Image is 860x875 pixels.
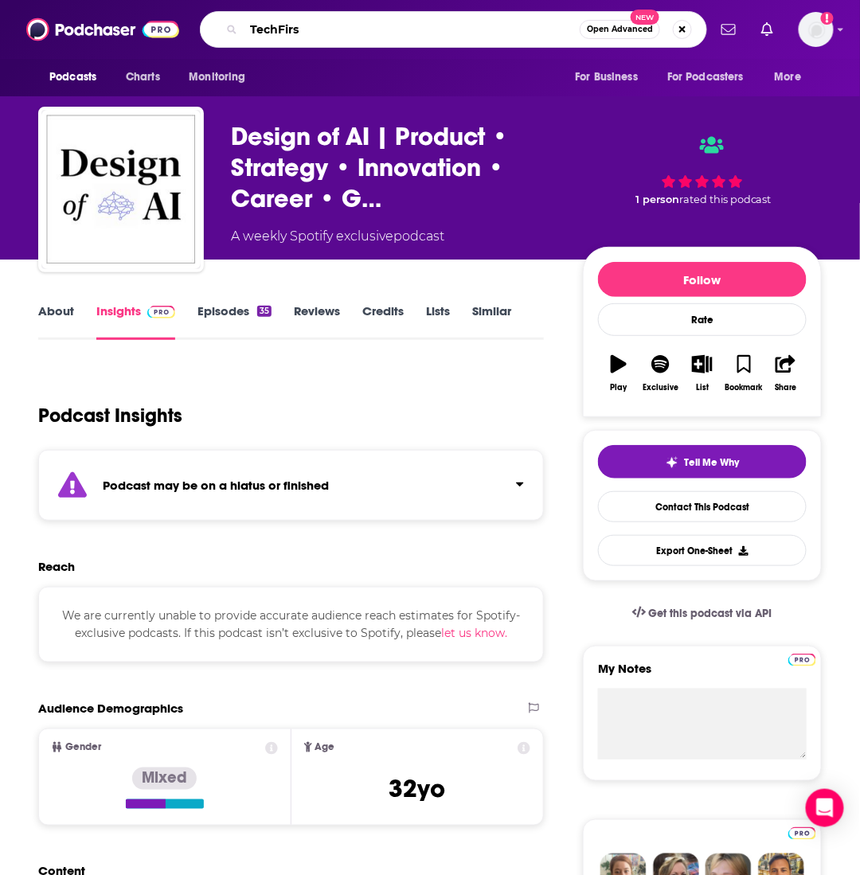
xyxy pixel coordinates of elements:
[715,16,742,43] a: Show notifications dropdown
[200,11,707,48] div: Search podcasts, credits, & more...
[132,768,197,790] div: Mixed
[764,62,822,92] button: open menu
[679,193,772,205] span: rated this podcast
[26,14,179,45] img: Podchaser - Follow, Share and Rate Podcasts
[103,478,329,493] strong: Podcast may be on a hiatus or finished
[197,303,272,340] a: Episodes35
[38,701,183,716] h2: Audience Demographics
[643,383,678,393] div: Exclusive
[49,66,96,88] span: Podcasts
[389,774,445,805] span: 32 yo
[472,303,511,340] a: Similar
[723,345,764,402] button: Bookmark
[147,306,175,318] img: Podchaser Pro
[62,608,520,640] span: We are currently unable to provide accurate audience reach estimates for Spotify-exclusive podcas...
[583,121,822,220] div: 1 personrated this podcast
[806,789,844,827] div: Open Intercom Messenger
[666,456,678,469] img: tell me why sparkle
[38,62,117,92] button: open menu
[620,594,785,633] a: Get this podcast via API
[426,303,450,340] a: Lists
[126,66,160,88] span: Charts
[231,227,444,246] div: A weekly Spotify exclusive podcast
[441,624,507,642] button: let us know.
[257,306,272,317] div: 35
[244,17,580,42] input: Search podcasts, credits, & more...
[294,303,340,340] a: Reviews
[38,303,74,340] a: About
[788,654,816,666] img: Podchaser Pro
[788,651,816,666] a: Pro website
[799,12,834,47] span: Logged in as Marketing09
[362,303,404,340] a: Credits
[685,456,740,469] span: Tell Me Why
[189,66,245,88] span: Monitoring
[575,66,638,88] span: For Business
[598,345,639,402] button: Play
[587,25,653,33] span: Open Advanced
[788,827,816,840] img: Podchaser Pro
[598,661,807,689] label: My Notes
[799,12,834,47] button: Show profile menu
[315,742,335,752] span: Age
[725,383,763,393] div: Bookmark
[580,20,660,39] button: Open AdvancedNew
[667,66,744,88] span: For Podcasters
[611,383,627,393] div: Play
[657,62,767,92] button: open menu
[649,607,772,620] span: Get this podcast via API
[799,12,834,47] img: User Profile
[788,825,816,840] a: Pro website
[178,62,266,92] button: open menu
[598,445,807,479] button: tell me why sparkleTell Me Why
[696,383,709,393] div: List
[38,404,182,428] h1: Podcast Insights
[598,491,807,522] a: Contact This Podcast
[639,345,681,402] button: Exclusive
[38,450,544,521] section: Click to expand status details
[115,62,170,92] a: Charts
[775,66,802,88] span: More
[41,110,201,269] img: Design of AI | Product • Strategy • Innovation • Career • Growth
[775,383,796,393] div: Share
[765,345,807,402] button: Share
[682,345,723,402] button: List
[598,262,807,297] button: Follow
[635,193,679,205] span: 1 person
[631,10,659,25] span: New
[564,62,658,92] button: open menu
[821,12,834,25] svg: Add a profile image
[65,742,101,752] span: Gender
[38,559,75,574] h2: Reach
[755,16,780,43] a: Show notifications dropdown
[96,303,175,340] a: InsightsPodchaser Pro
[598,535,807,566] button: Export One-Sheet
[598,303,807,336] div: Rate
